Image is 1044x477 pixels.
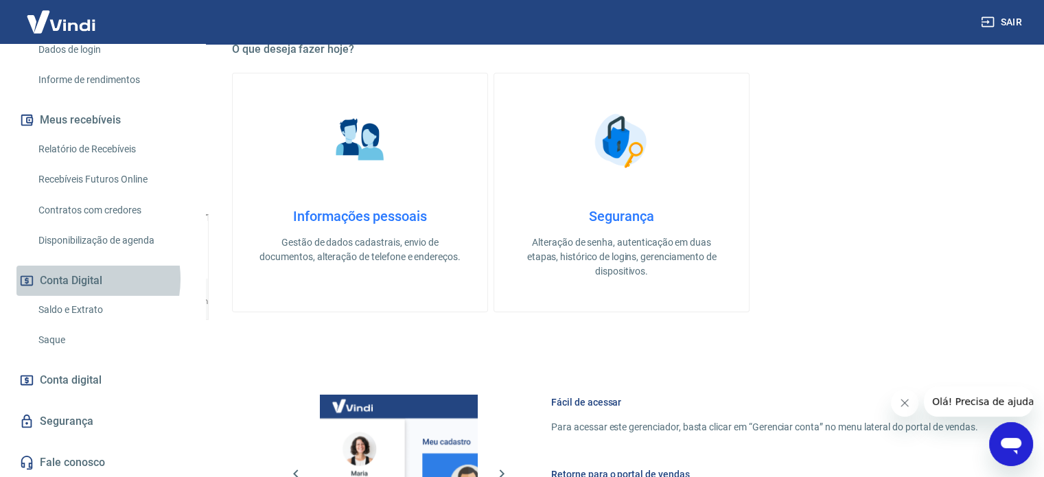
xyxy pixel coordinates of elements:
span: Conta digital [40,371,102,390]
a: Recebíveis Futuros Online [33,165,189,194]
a: Saldo e Extrato [33,296,189,324]
a: Saque [33,326,189,354]
img: website_grey.svg [22,36,33,47]
a: Dados de login [33,36,189,64]
div: Palavras-chave [160,81,220,90]
iframe: Fechar mensagem [891,389,918,417]
a: SegurançaSegurançaAlteração de senha, autenticação em duas etapas, histórico de logins, gerenciam... [494,73,750,312]
button: Meus recebíveis [16,105,189,135]
div: v 4.0.25 [38,22,67,33]
a: Disponibilização de agenda [33,226,189,255]
a: Informe de rendimentos [33,66,189,94]
h4: Informações pessoais [255,208,465,224]
button: Conta Digital [16,266,189,296]
div: Domínio [72,81,105,90]
img: tab_keywords_by_traffic_grey.svg [145,80,156,91]
h4: Segurança [516,208,727,224]
a: Conta digital [16,365,189,395]
button: Sair [978,10,1028,35]
a: Informações pessoaisInformações pessoaisGestão de dados cadastrais, envio de documentos, alteraçã... [232,73,488,312]
img: logo_orange.svg [22,22,33,33]
img: Vindi [16,1,106,43]
p: Alteração de senha, autenticação em duas etapas, histórico de logins, gerenciamento de dispositivos. [516,235,727,279]
img: Segurança [588,106,656,175]
h5: O que deseja fazer hoje? [232,43,1011,56]
div: [PERSON_NAME]: [DOMAIN_NAME] [36,36,196,47]
a: Segurança [16,406,189,437]
iframe: Botão para abrir a janela de mensagens [989,422,1033,466]
h6: Fácil de acessar [551,395,978,409]
p: Gestão de dados cadastrais, envio de documentos, alteração de telefone e endereços. [255,235,465,264]
span: Olá! Precisa de ajuda? [8,10,115,21]
a: Contratos com credores [33,196,189,224]
p: Para acessar este gerenciador, basta clicar em “Gerenciar conta” no menu lateral do portal de ven... [551,420,978,434]
a: Relatório de Recebíveis [33,135,189,163]
iframe: Mensagem da empresa [924,386,1033,417]
img: Informações pessoais [326,106,395,175]
img: tab_domain_overview_orange.svg [57,80,68,91]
